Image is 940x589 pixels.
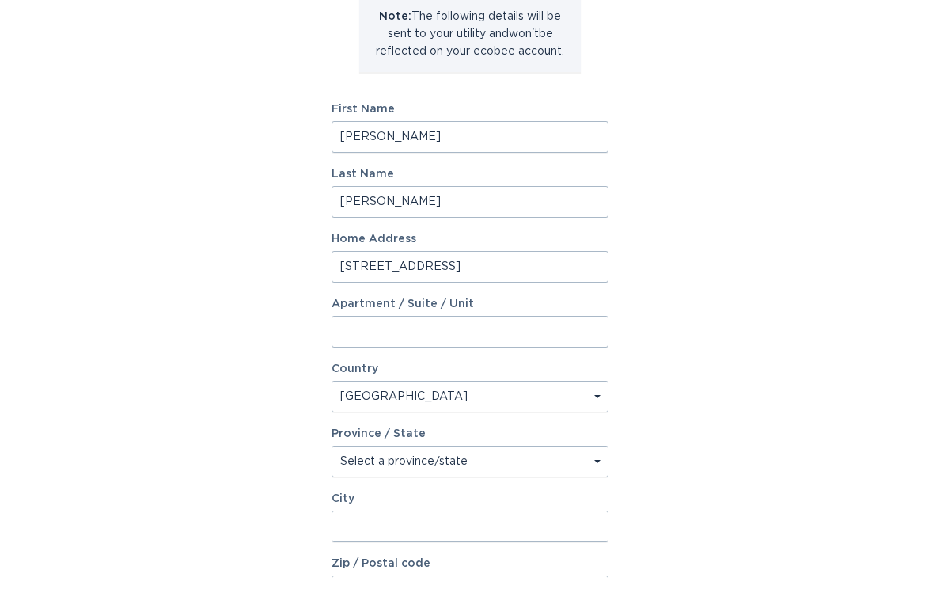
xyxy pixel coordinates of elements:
label: Home Address [332,234,608,245]
label: Apartment / Suite / Unit [332,298,608,310]
label: Zip / Postal code [332,558,608,569]
p: The following details will be sent to your utility and won't be reflected on your ecobee account. [371,8,569,60]
label: City [332,493,608,504]
strong: Note: [379,11,411,22]
label: Country [332,363,378,374]
label: First Name [332,104,608,115]
label: Last Name [332,169,608,180]
label: Province / State [332,428,426,439]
